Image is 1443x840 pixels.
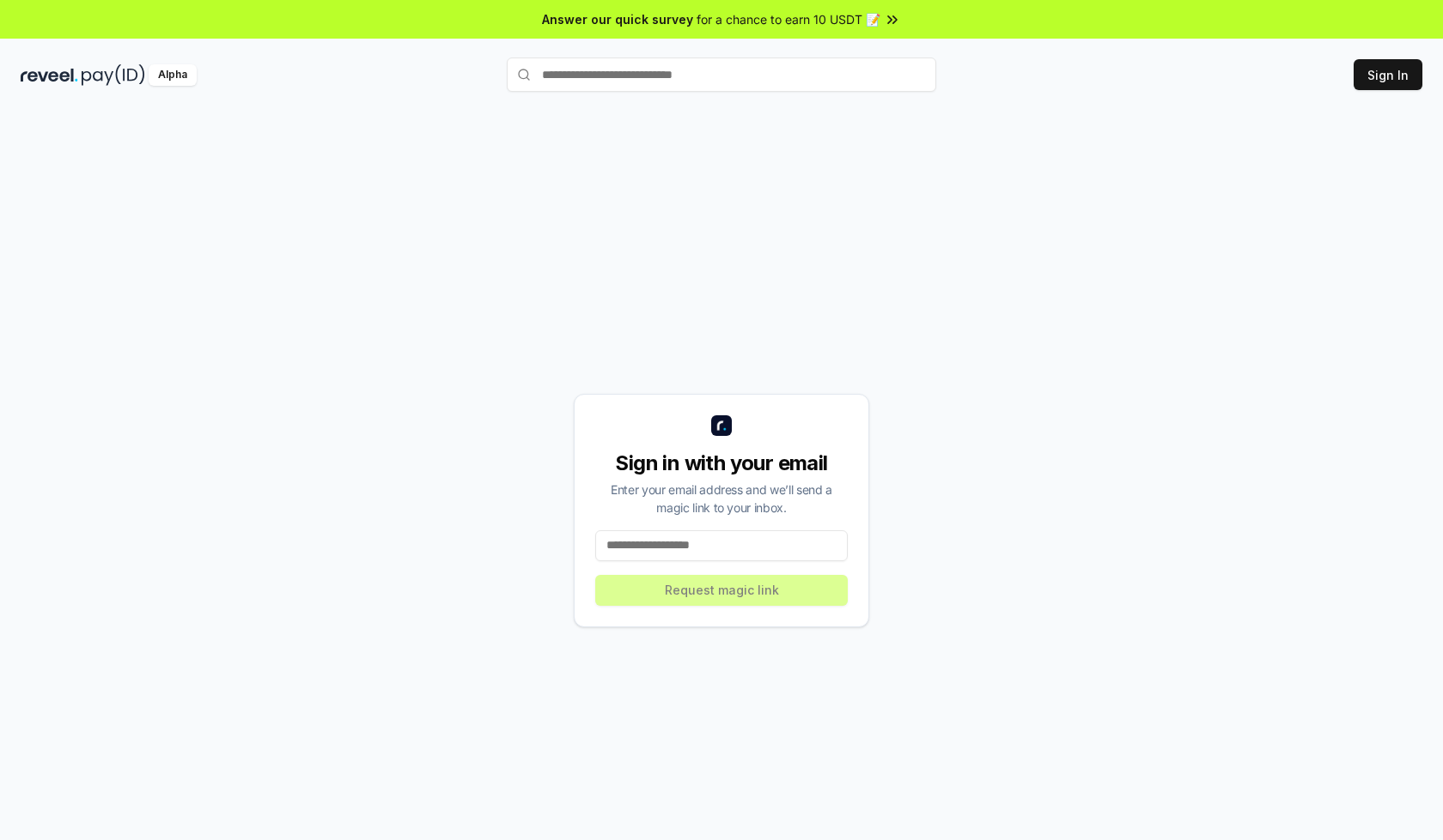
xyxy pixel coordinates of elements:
[542,10,693,28] span: Answer our quick survey
[697,10,880,28] span: for a chance to earn 10 USDT 📝
[595,480,848,517] div: Enter your email address and we’ll send a magic link to your inbox.
[1354,59,1422,90] button: Sign In
[149,64,197,86] div: Alpha
[711,415,732,436] img: logo_small
[82,64,145,86] img: pay_id
[21,64,78,86] img: reveel_dark
[595,450,848,477] div: Sign in with your email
